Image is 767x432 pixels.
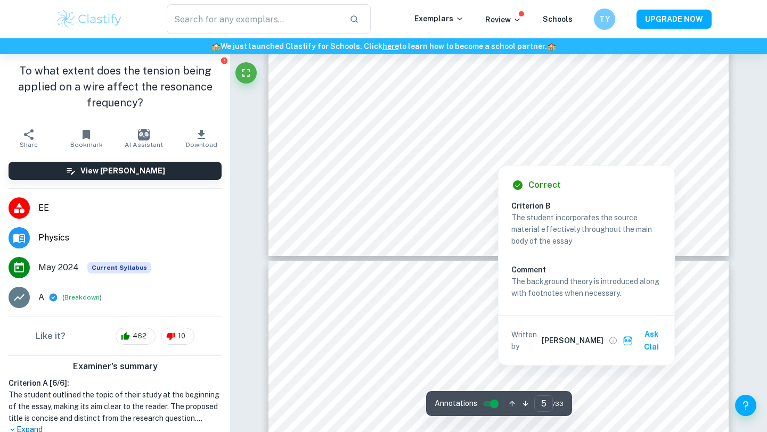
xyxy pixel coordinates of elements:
span: Physics [38,231,222,244]
img: Clastify logo [55,9,123,30]
button: Fullscreen [235,62,257,84]
button: Breakdown [64,293,100,302]
span: Current Syllabus [87,262,151,273]
div: This exemplar is based on the current syllabus. Feel free to refer to it for inspiration/ideas wh... [87,262,151,273]
h6: Criterion A [ 6 / 6 ]: [9,377,222,389]
h6: TY [599,13,611,25]
span: Bookmark [70,141,103,148]
p: A [38,291,44,304]
h6: Like it? [36,330,66,343]
span: EE [38,202,222,214]
p: Exemplars [414,13,464,24]
a: here [382,42,399,51]
button: Report issue [220,56,228,64]
h6: Correct [528,179,561,192]
p: Review [485,14,521,26]
span: 462 [127,331,152,342]
div: 10 [161,328,194,345]
button: AI Assistant [115,123,173,153]
span: AI Assistant [125,141,163,148]
img: AI Assistant [138,129,150,140]
button: Help and Feedback [735,395,756,416]
div: 462 [116,328,156,345]
input: Search for any exemplars... [167,4,341,34]
a: Schools [543,15,573,23]
h6: We just launched Clastify for Schools. Click to learn how to become a school partner. [2,40,765,52]
button: TY [594,9,615,30]
span: / 33 [553,399,564,409]
h6: View [PERSON_NAME] [80,165,165,177]
h1: The student outlined the topic of their study at the beginning of the essay, making its aim clear... [9,389,222,424]
h6: [PERSON_NAME] [542,335,603,346]
p: The student incorporates the source material effectively throughout the main body of the essay [511,212,662,247]
span: 10 [172,331,191,342]
img: clai.svg [623,336,633,346]
span: May 2024 [38,261,79,274]
h1: To what extent does the tension being applied on a wire affect the resonance frequency? [9,63,222,111]
span: Share [20,141,38,148]
h6: Examiner's summary [4,360,226,373]
button: View [PERSON_NAME] [9,162,222,180]
button: UPGRADE NOW [637,10,712,29]
h6: Comment [511,264,662,276]
p: Written by [511,329,540,352]
button: Ask Clai [621,325,670,356]
span: 🏫 [547,42,556,51]
p: The background theory is introduced along with footnotes when necessary. [511,276,662,299]
span: Download [186,141,217,148]
button: Download [173,123,230,153]
span: ( ) [62,293,102,303]
button: View full profile [606,333,621,348]
span: 🏫 [211,42,221,51]
span: Annotations [435,398,477,409]
button: Bookmark [58,123,115,153]
h6: Criterion B [511,200,670,212]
